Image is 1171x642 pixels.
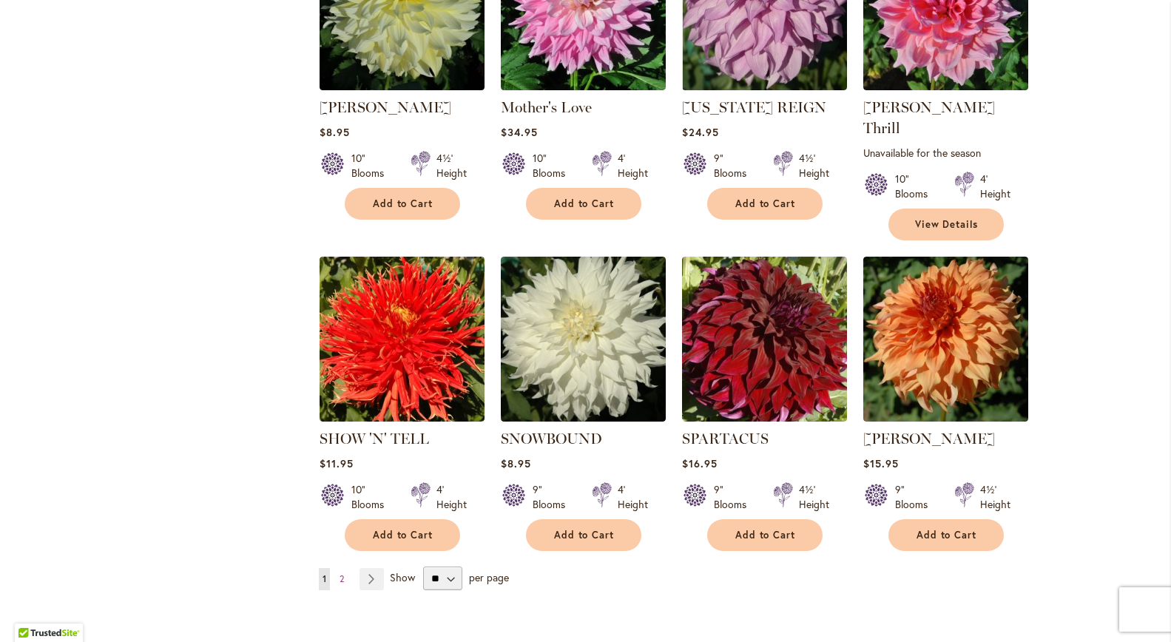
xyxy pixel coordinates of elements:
span: $24.95 [682,125,719,139]
button: Add to Cart [888,519,1004,551]
span: Add to Cart [373,197,433,210]
div: 10" Blooms [895,172,937,201]
div: 4' Height [618,482,648,512]
a: Spartacus [682,410,847,425]
span: Add to Cart [373,529,433,541]
div: 4½' Height [980,482,1010,512]
div: 10" Blooms [351,482,393,512]
span: Add to Cart [554,197,615,210]
a: Snowbound [501,410,666,425]
a: [PERSON_NAME] [863,430,995,447]
div: 4' Height [618,151,648,180]
a: 2 [336,568,348,590]
img: Snowbound [501,257,666,422]
div: 9" Blooms [714,151,755,180]
span: View Details [915,218,979,231]
a: View Details [888,209,1004,240]
a: SHOW 'N' TELL [320,430,429,447]
a: Mother's Love [501,79,666,93]
a: SPARTACUS [682,430,769,447]
button: Add to Cart [707,519,823,551]
img: SHOW 'N' TELL [320,257,485,422]
p: Unavailable for the season [863,146,1028,160]
a: Otto's Thrill [863,79,1028,93]
span: Add to Cart [917,529,977,541]
span: Add to Cart [554,529,615,541]
div: 10" Blooms [533,151,574,180]
div: 4½' Height [799,151,829,180]
button: Add to Cart [345,519,460,551]
span: Show [390,570,415,584]
div: 4½' Height [799,482,829,512]
img: Spartacus [682,257,847,422]
button: Add to Cart [526,188,641,220]
span: $15.95 [863,456,899,470]
button: Add to Cart [345,188,460,220]
a: [US_STATE] REIGN [682,98,826,116]
span: $8.95 [320,125,350,139]
button: Add to Cart [526,519,641,551]
span: Add to Cart [735,529,796,541]
div: 4' Height [436,482,467,512]
span: $8.95 [501,456,531,470]
div: 4' Height [980,172,1010,201]
span: Add to Cart [735,197,796,210]
span: $11.95 [320,456,354,470]
a: OREGON REIGN [682,79,847,93]
span: per page [469,570,509,584]
div: 4½' Height [436,151,467,180]
a: SNOWBOUND [501,430,602,447]
a: [PERSON_NAME] [320,98,451,116]
a: La Luna [320,79,485,93]
img: Steve Meggos [863,257,1028,422]
div: 9" Blooms [895,482,937,512]
a: SHOW 'N' TELL [320,410,485,425]
span: $34.95 [501,125,538,139]
div: 9" Blooms [714,482,755,512]
a: Steve Meggos [863,410,1028,425]
div: 10" Blooms [351,151,393,180]
span: 1 [323,573,326,584]
span: $16.95 [682,456,718,470]
span: 2 [340,573,344,584]
div: 9" Blooms [533,482,574,512]
a: [PERSON_NAME] Thrill [863,98,995,137]
button: Add to Cart [707,188,823,220]
a: Mother's Love [501,98,592,116]
iframe: Launch Accessibility Center [11,589,53,631]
